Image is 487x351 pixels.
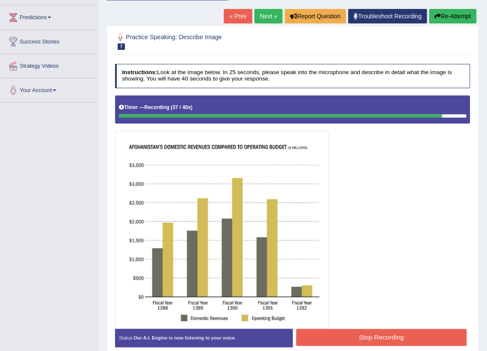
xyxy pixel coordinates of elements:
b: ( [171,104,173,110]
h5: Timer — [119,105,192,110]
h2: Practice Speaking: Describe Image [115,32,335,50]
a: « Prev [224,9,252,23]
div: Status: [115,329,293,348]
span: 7 [118,43,125,50]
a: Predictions [0,6,98,27]
button: Stop Recording [296,329,467,345]
a: Next » [254,9,282,23]
a: Strategy Videos [0,54,98,75]
b: 37 / 40s [173,104,191,110]
button: Report Question [285,9,346,23]
b: Recording [144,104,170,110]
a: Your Account [0,78,98,100]
strong: Our A.I. Engine is now listening to your voice. [134,335,236,340]
b: ) [191,104,193,110]
h4: Look at the image below. In 25 seconds, please speak into the microphone and describe in detail w... [115,64,470,88]
button: Re-Attempt [429,9,476,23]
a: Troubleshoot Recording [348,9,427,23]
b: Instructions: [122,69,157,75]
a: Success Stories [0,30,98,51]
